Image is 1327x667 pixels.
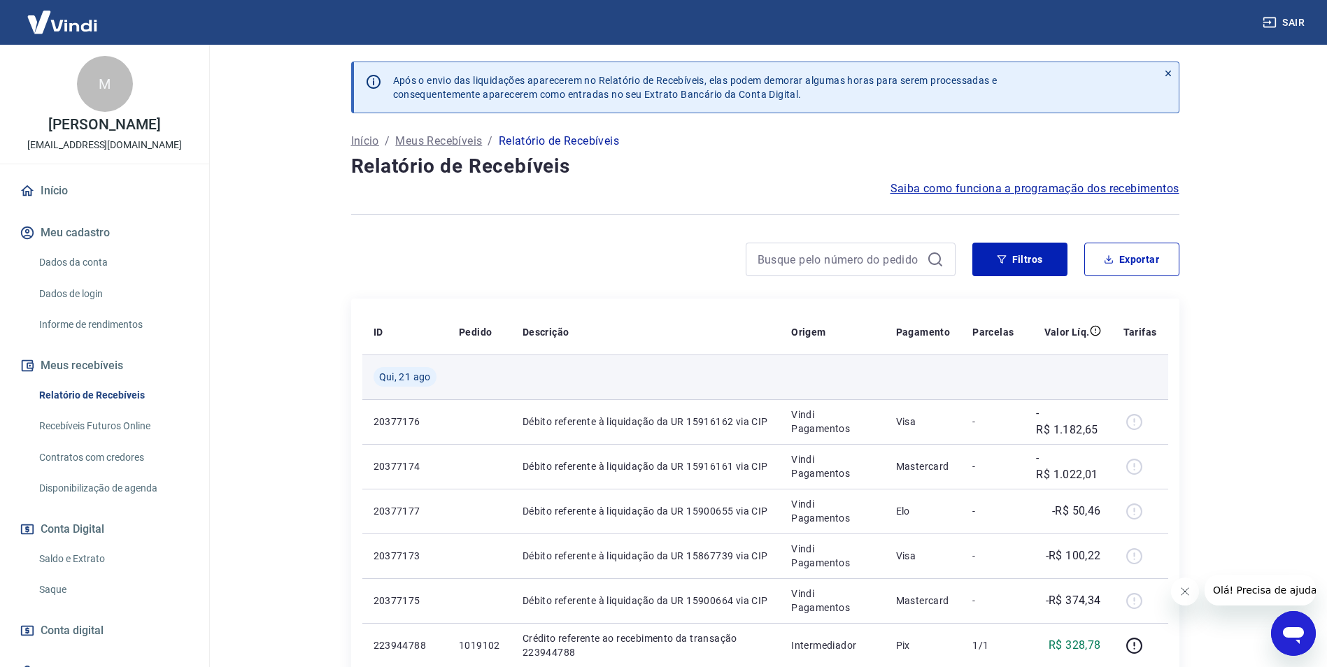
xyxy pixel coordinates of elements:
p: Débito referente à liquidação da UR 15867739 via CIP [523,549,769,563]
a: Dados de login [34,280,192,308]
p: 20377174 [374,459,437,473]
p: Vindi Pagamentos [791,408,873,436]
button: Conta Digital [17,514,192,545]
p: - [972,594,1014,608]
p: Elo [896,504,951,518]
p: Pix [896,638,951,652]
p: 20377176 [374,415,437,429]
p: - [972,415,1014,429]
p: -R$ 50,46 [1052,503,1101,519]
p: Valor Líq. [1044,325,1090,339]
p: -R$ 374,34 [1046,592,1101,609]
p: Relatório de Recebíveis [499,133,619,150]
button: Filtros [972,243,1067,276]
p: 20377177 [374,504,437,518]
p: [PERSON_NAME] [48,117,160,132]
p: Mastercard [896,459,951,473]
p: Crédito referente ao recebimento da transação 223944788 [523,631,769,659]
a: Meus Recebíveis [395,133,482,150]
p: -R$ 1.182,65 [1036,405,1100,438]
button: Meus recebíveis [17,350,192,381]
p: Débito referente à liquidação da UR 15916162 via CIP [523,415,769,429]
p: - [972,504,1014,518]
p: 20377175 [374,594,437,608]
p: 1/1 [972,638,1014,652]
input: Busque pelo número do pedido [758,249,921,270]
a: Informe de rendimentos [34,310,192,339]
img: Vindi [17,1,108,43]
p: Pedido [459,325,492,339]
p: Vindi Pagamentos [791,587,873,615]
p: - [972,459,1014,473]
p: Após o envio das liquidações aparecerem no Relatório de Recebíveis, elas podem demorar algumas ho... [393,73,998,101]
button: Meu cadastro [17,217,192,248]
span: Qui, 21 ago [379,370,431,384]
p: Intermediador [791,638,873,652]
button: Exportar [1084,243,1179,276]
a: Disponibilização de agenda [34,474,192,503]
div: M [77,56,133,112]
p: / [385,133,390,150]
p: 1019102 [459,638,500,652]
p: Parcelas [972,325,1014,339]
a: Contratos com credores [34,443,192,472]
iframe: Mensagem da empresa [1205,575,1316,605]
iframe: Fechar mensagem [1171,578,1199,605]
p: Mastercard [896,594,951,608]
p: Débito referente à liquidação da UR 15900664 via CIP [523,594,769,608]
span: Conta digital [41,621,104,640]
p: ID [374,325,383,339]
p: R$ 328,78 [1049,637,1101,654]
p: Origem [791,325,825,339]
a: Relatório de Recebíveis [34,381,192,410]
p: Pagamento [896,325,951,339]
p: Visa [896,415,951,429]
p: -R$ 100,22 [1046,547,1101,564]
p: - [972,549,1014,563]
p: Descrição [523,325,569,339]
p: -R$ 1.022,01 [1036,450,1100,483]
p: 20377173 [374,549,437,563]
a: Início [351,133,379,150]
a: Recebíveis Futuros Online [34,412,192,440]
a: Saldo e Extrato [34,545,192,573]
p: Tarifas [1123,325,1157,339]
p: / [488,133,492,150]
p: Vindi Pagamentos [791,497,873,525]
p: Débito referente à liquidação da UR 15916161 via CIP [523,459,769,473]
p: Vindi Pagamentos [791,452,873,480]
p: Débito referente à liquidação da UR 15900655 via CIP [523,504,769,518]
p: 223944788 [374,638,437,652]
button: Sair [1260,10,1310,36]
p: Visa [896,549,951,563]
span: Olá! Precisa de ajuda? [8,10,118,21]
a: Saiba como funciona a programação dos recebimentos [890,180,1179,197]
a: Conta digital [17,615,192,646]
iframe: Botão para abrir a janela de mensagens [1271,611,1316,656]
a: Saque [34,575,192,604]
a: Dados da conta [34,248,192,277]
h4: Relatório de Recebíveis [351,152,1179,180]
a: Início [17,175,192,206]
p: Vindi Pagamentos [791,542,873,570]
p: [EMAIL_ADDRESS][DOMAIN_NAME] [27,138,182,152]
